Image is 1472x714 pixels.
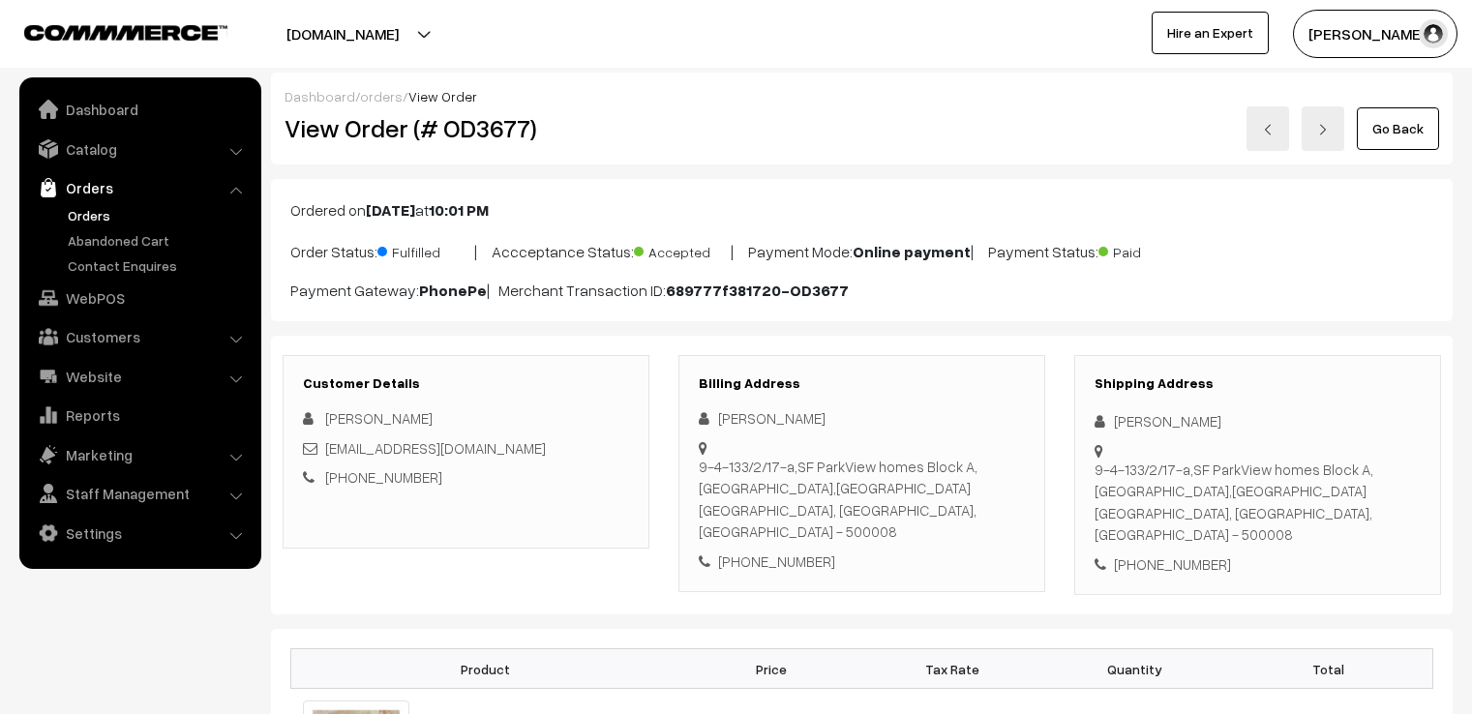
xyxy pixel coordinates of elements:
[24,476,255,511] a: Staff Management
[219,10,466,58] button: [DOMAIN_NAME]
[853,242,971,261] b: Online payment
[699,407,1025,430] div: [PERSON_NAME]
[24,132,255,166] a: Catalog
[24,516,255,550] a: Settings
[1043,649,1225,689] th: Quantity
[290,237,1433,263] p: Order Status: | Accceptance Status: | Payment Mode: | Payment Status:
[24,398,255,432] a: Reports
[24,437,255,472] a: Marketing
[325,439,546,457] a: [EMAIL_ADDRESS][DOMAIN_NAME]
[24,359,255,394] a: Website
[290,198,1433,222] p: Ordered on at
[1262,124,1274,135] img: left-arrow.png
[861,649,1043,689] th: Tax Rate
[24,319,255,354] a: Customers
[1095,375,1421,392] h3: Shipping Address
[699,456,1025,543] div: 9-4-133/2/17-a,SF ParkView homes Block A,[GEOGRAPHIC_DATA],[GEOGRAPHIC_DATA] [GEOGRAPHIC_DATA], [...
[1317,124,1329,135] img: right-arrow.png
[63,205,255,225] a: Orders
[1225,649,1433,689] th: Total
[285,86,1439,106] div: / /
[285,113,650,143] h2: View Order (# OD3677)
[1095,553,1421,576] div: [PHONE_NUMBER]
[680,649,862,689] th: Price
[325,409,433,427] span: [PERSON_NAME]
[377,237,474,262] span: Fulfilled
[24,281,255,315] a: WebPOS
[24,92,255,127] a: Dashboard
[63,230,255,251] a: Abandoned Cart
[1357,107,1439,150] a: Go Back
[303,375,629,392] h3: Customer Details
[24,25,227,40] img: COMMMERCE
[291,649,680,689] th: Product
[290,279,1433,302] p: Payment Gateway: | Merchant Transaction ID:
[699,375,1025,392] h3: Billing Address
[408,88,477,104] span: View Order
[325,468,442,486] a: [PHONE_NUMBER]
[419,281,487,300] b: PhonePe
[1419,19,1448,48] img: user
[1095,459,1421,546] div: 9-4-133/2/17-a,SF ParkView homes Block A,[GEOGRAPHIC_DATA],[GEOGRAPHIC_DATA] [GEOGRAPHIC_DATA], [...
[1293,10,1457,58] button: [PERSON_NAME]
[699,550,1025,573] div: [PHONE_NUMBER]
[429,200,489,220] b: 10:01 PM
[24,170,255,205] a: Orders
[24,19,194,43] a: COMMMERCE
[1152,12,1269,54] a: Hire an Expert
[63,255,255,276] a: Contact Enquires
[285,88,355,104] a: Dashboard
[360,88,403,104] a: orders
[634,237,731,262] span: Accepted
[1098,237,1195,262] span: Paid
[666,281,849,300] b: 689777f381720-OD3677
[366,200,415,220] b: [DATE]
[1095,410,1421,432] div: [PERSON_NAME]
